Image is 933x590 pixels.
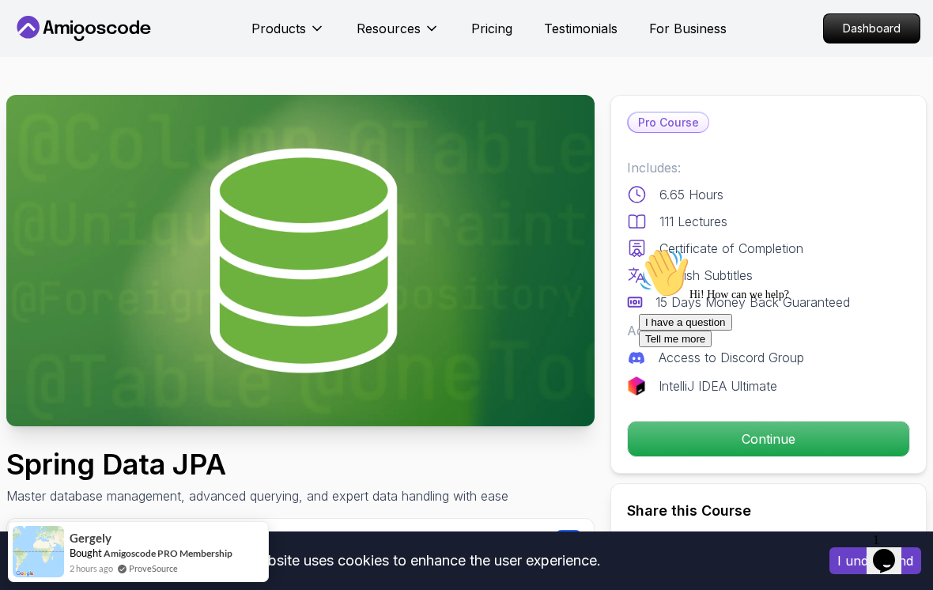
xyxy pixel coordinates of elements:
[357,19,440,51] button: Resources
[659,239,803,258] p: Certificate of Completion
[867,527,917,574] iframe: chat widget
[6,47,157,59] span: Hi! How can we help?
[823,13,920,43] a: Dashboard
[627,158,910,177] p: Includes:
[627,421,910,457] button: Continue
[633,241,917,519] iframe: chat widget
[129,562,178,575] a: ProveSource
[627,321,910,340] p: Access to:
[6,448,508,480] h1: Spring Data JPA
[659,212,727,231] p: 111 Lectures
[6,486,508,505] p: Master database management, advanced querying, and expert data handling with ease
[12,543,806,578] div: This website uses cookies to enhance the user experience.
[649,19,727,38] a: For Business
[829,547,921,574] button: Accept cookies
[627,376,646,395] img: jetbrains logo
[824,14,920,43] p: Dashboard
[6,89,79,106] button: Tell me more
[471,19,512,38] a: Pricing
[251,19,325,51] button: Products
[6,95,595,426] img: spring-data-jpa_thumbnail
[104,547,232,559] a: Amigoscode PRO Membership
[357,19,421,38] p: Resources
[70,547,102,559] span: Bought
[629,113,708,132] p: Pro Course
[70,562,113,575] span: 2 hours ago
[628,422,909,456] p: Continue
[6,73,100,89] button: I have a question
[6,6,291,106] div: 👋Hi! How can we help?I have a questionTell me more
[6,6,57,57] img: :wave:
[251,19,306,38] p: Products
[70,531,111,545] span: Gergely
[627,500,910,522] h2: Share this Course
[659,185,723,204] p: 6.65 Hours
[13,526,64,577] img: provesource social proof notification image
[544,19,618,38] a: Testimonials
